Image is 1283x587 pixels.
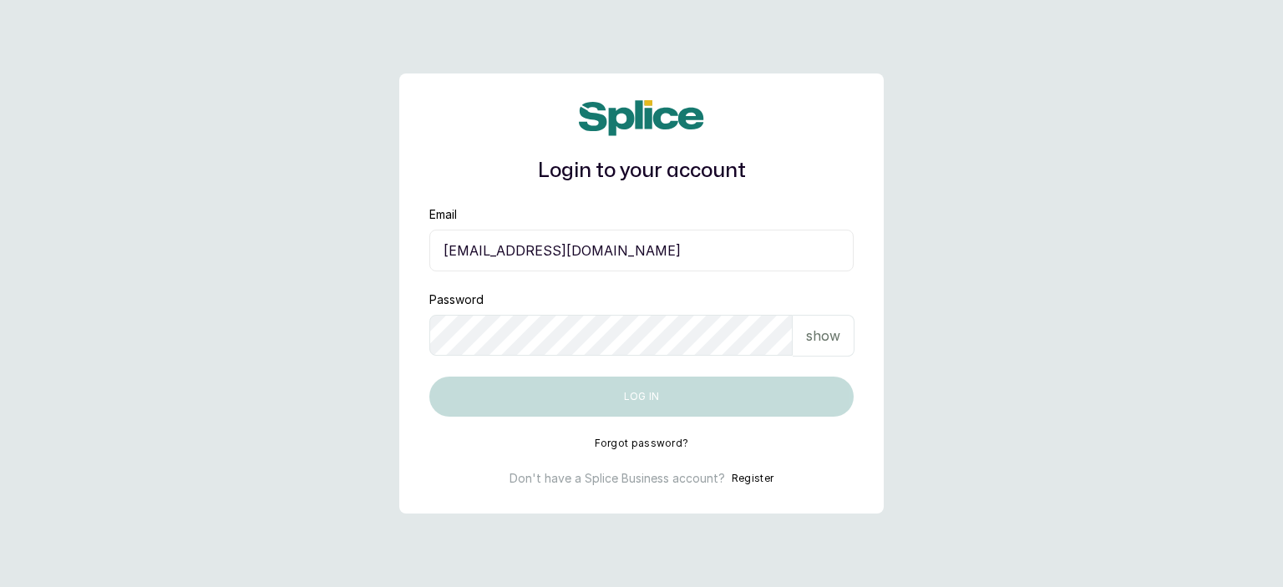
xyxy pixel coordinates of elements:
input: email@acme.com [429,230,854,271]
button: Forgot password? [595,437,689,450]
p: show [806,326,840,346]
p: Don't have a Splice Business account? [510,470,725,487]
button: Log in [429,377,854,417]
button: Register [732,470,773,487]
h1: Login to your account [429,156,854,186]
label: Password [429,291,484,308]
label: Email [429,206,457,223]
